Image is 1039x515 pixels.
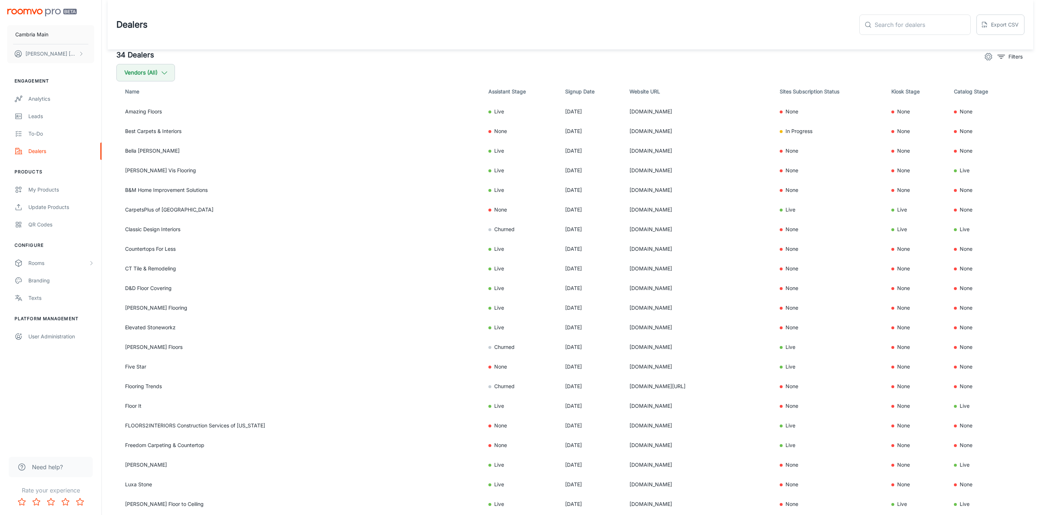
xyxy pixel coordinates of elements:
td: Live [483,239,559,259]
td: None [774,278,886,298]
td: [DOMAIN_NAME] [624,259,774,278]
td: In Progress [774,121,886,141]
td: None [886,239,948,259]
td: [DOMAIN_NAME] [624,494,774,514]
td: [DATE] [559,298,624,318]
td: [DATE] [559,357,624,377]
button: Vendors (All) [116,64,175,81]
td: [DOMAIN_NAME] [624,337,774,357]
td: None [774,377,886,396]
td: Elevated Stoneworkz [116,318,483,337]
button: Rate 1 star [15,495,29,509]
td: None [886,161,948,180]
td: Flooring Trends [116,377,483,396]
div: Leads [28,112,94,120]
td: [DOMAIN_NAME] [624,239,774,259]
button: Rate 2 star [29,495,44,509]
td: None [886,141,948,161]
td: [DOMAIN_NAME] [624,318,774,337]
td: [DOMAIN_NAME] [624,396,774,416]
td: None [948,337,1024,357]
td: [DOMAIN_NAME] [624,200,774,220]
div: Dealers [28,147,94,155]
td: None [948,121,1024,141]
td: None [948,298,1024,318]
td: [DOMAIN_NAME] [624,475,774,494]
td: None [886,455,948,475]
td: [PERSON_NAME] [116,455,483,475]
td: Live [774,435,886,455]
td: None [483,357,559,377]
td: FLOORS2INTERIORS Construction Services of [US_STATE] [116,416,483,435]
p: [PERSON_NAME] [PERSON_NAME] [25,50,77,58]
td: D&D Floor Covering [116,278,483,298]
p: Filters [1008,53,1023,61]
td: Live [948,494,1024,514]
td: Amazing Floors [116,102,483,121]
td: [DATE] [559,475,624,494]
td: [DOMAIN_NAME][URL] [624,377,774,396]
td: None [948,357,1024,377]
td: None [774,396,886,416]
td: Live [483,102,559,121]
span: Need help? [32,463,63,471]
td: Live [948,396,1024,416]
td: None [483,435,559,455]
div: Analytics [28,95,94,103]
td: [DOMAIN_NAME] [624,220,774,239]
button: Export CSV [976,15,1024,35]
td: [DATE] [559,102,624,121]
td: [DOMAIN_NAME] [624,102,774,121]
td: None [774,239,886,259]
td: CT Tile & Remodeling [116,259,483,278]
td: Live [483,259,559,278]
td: None [948,102,1024,121]
td: None [774,180,886,200]
td: None [886,337,948,357]
td: Live [774,200,886,220]
p: Rate your experience [6,486,96,495]
td: None [886,377,948,396]
td: Floor It [116,396,483,416]
td: None [774,220,886,239]
td: None [948,141,1024,161]
th: Name [116,81,483,102]
td: Live [774,337,886,357]
th: Catalog Stage [948,81,1024,102]
td: Live [483,161,559,180]
td: [DATE] [559,278,624,298]
td: [DATE] [559,455,624,475]
button: filter [996,51,1024,63]
td: Luxa Stone [116,475,483,494]
td: [DATE] [559,239,624,259]
td: Live [483,475,559,494]
td: Live [774,416,886,435]
button: Rate 3 star [44,495,58,509]
td: None [774,102,886,121]
div: Update Products [28,203,94,211]
td: [DATE] [559,200,624,220]
td: Live [948,455,1024,475]
td: None [886,278,948,298]
td: None [774,455,886,475]
th: Assistant Stage [483,81,559,102]
td: [DOMAIN_NAME] [624,416,774,435]
td: Five Star [116,357,483,377]
td: Live [483,455,559,475]
td: Live [886,494,948,514]
div: Branding [28,277,94,285]
td: Live [483,278,559,298]
td: None [886,298,948,318]
td: [DATE] [559,416,624,435]
button: [PERSON_NAME] [PERSON_NAME] [7,44,94,63]
td: [PERSON_NAME] Vis Flooring [116,161,483,180]
th: Signup Date [559,81,624,102]
button: Cambria Main [7,25,94,44]
button: Rate 5 star [73,495,87,509]
td: [DOMAIN_NAME] [624,298,774,318]
td: Countertops For Less [116,239,483,259]
td: Live [483,396,559,416]
p: Cambria Main [15,31,48,39]
td: Live [886,200,948,220]
td: None [948,377,1024,396]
